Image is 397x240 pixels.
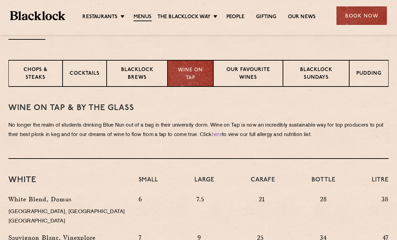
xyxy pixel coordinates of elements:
[8,121,389,140] p: No longer the realm of students drinking Blue Nun out of a bag in their university dorm. Wine on ...
[320,195,327,230] p: 28
[157,14,211,21] a: The Blacklock Way
[226,14,245,21] a: People
[8,195,129,204] p: White Blend, Domus
[175,67,206,82] p: Wine on Tap
[134,14,152,21] a: Menus
[8,176,129,184] h3: White
[336,6,387,25] div: Book Now
[10,11,65,21] img: BL_Textured_Logo-footer-cropped.svg
[196,195,204,230] p: 7.5
[382,195,389,230] p: 38
[212,132,222,137] a: here
[288,14,316,21] a: Our News
[372,176,389,191] h4: Litre
[251,176,275,191] h4: Carafe
[220,66,276,82] p: Our favourite wines
[290,66,342,82] p: Blacklock Sundays
[259,195,265,230] p: 21
[139,195,142,230] p: 6
[8,104,389,112] h3: WINE on tap & by the glass
[114,66,160,82] p: Blacklock Brews
[312,176,335,191] h4: Bottle
[70,70,100,78] p: Cocktails
[256,14,276,21] a: Gifting
[194,176,214,191] h4: Large
[82,14,117,21] a: Restaurants
[139,176,158,191] h4: Small
[356,70,382,78] p: Pudding
[15,66,56,82] p: Chops & Steaks
[8,207,129,226] p: [GEOGRAPHIC_DATA], [GEOGRAPHIC_DATA] [GEOGRAPHIC_DATA]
